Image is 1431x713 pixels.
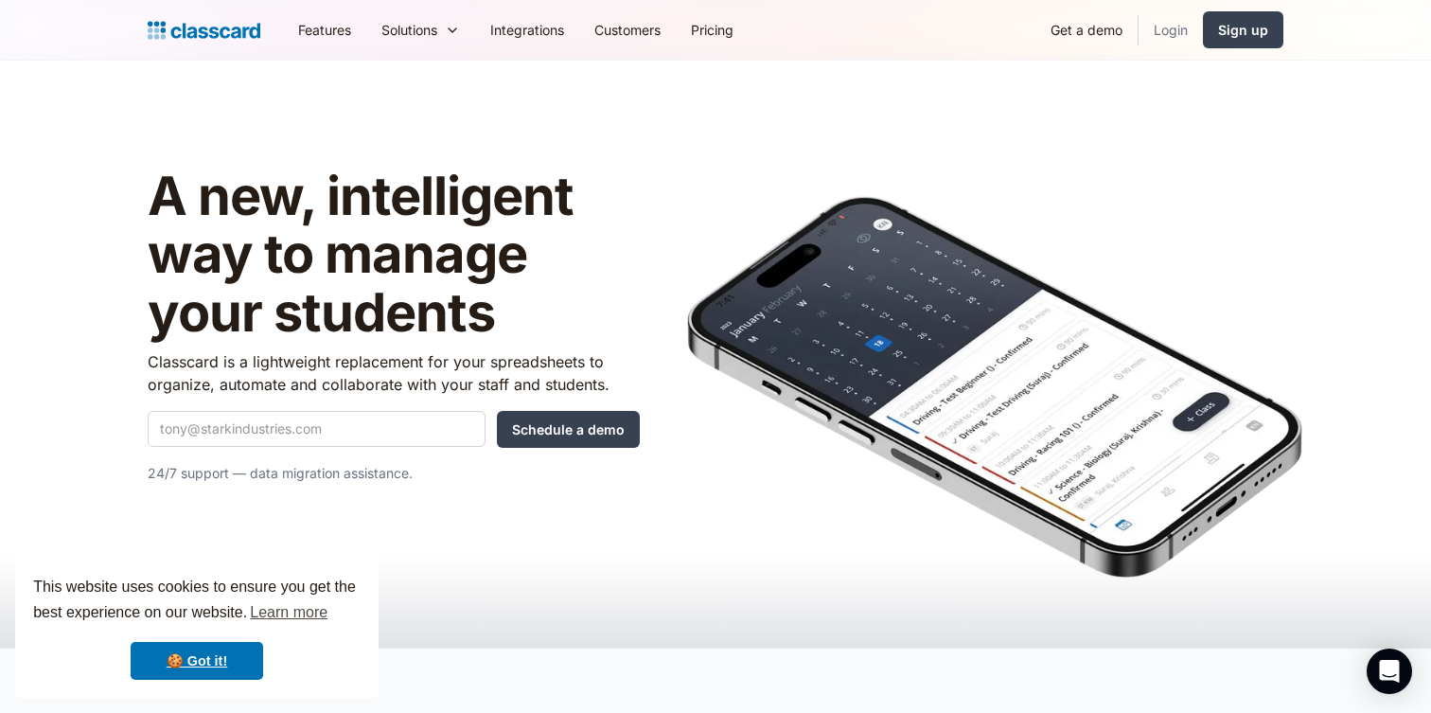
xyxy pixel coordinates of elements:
[1367,649,1412,694] div: Open Intercom Messenger
[366,9,475,51] div: Solutions
[475,9,579,51] a: Integrations
[283,9,366,51] a: Features
[497,411,640,448] input: Schedule a demo
[247,598,330,627] a: learn more about cookies
[148,168,640,343] h1: A new, intelligent way to manage your students
[1203,11,1283,48] a: Sign up
[148,411,640,448] form: Quick Demo Form
[15,558,379,698] div: cookieconsent
[33,576,361,627] span: This website uses cookies to ensure you get the best experience on our website.
[676,9,749,51] a: Pricing
[131,642,263,680] a: dismiss cookie message
[1035,9,1138,51] a: Get a demo
[148,411,486,447] input: tony@starkindustries.com
[1139,9,1203,51] a: Login
[148,17,260,44] a: Logo
[148,462,640,485] p: 24/7 support — data migration assistance.
[579,9,676,51] a: Customers
[1218,20,1268,40] div: Sign up
[148,350,640,396] p: Classcard is a lightweight replacement for your spreadsheets to organize, automate and collaborat...
[381,20,437,40] div: Solutions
